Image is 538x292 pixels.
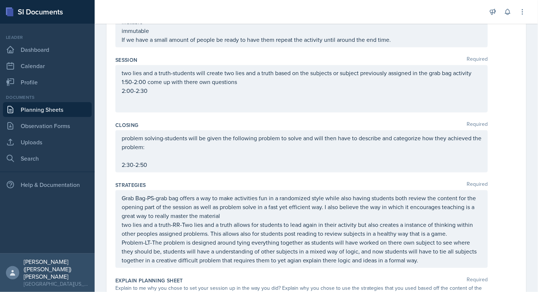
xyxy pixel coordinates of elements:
[24,280,89,288] div: [GEOGRAPHIC_DATA][US_STATE]
[24,258,89,280] div: [PERSON_NAME] ([PERSON_NAME]) [PERSON_NAME]
[3,34,92,41] div: Leader
[467,181,488,189] span: Required
[122,238,481,265] p: Problem-LT-The problem is designed around tying everything together as students will have worked ...
[3,118,92,133] a: Observation Forms
[122,194,481,220] p: Grab Bag-PS-grab bag offers a way to make activities fun in a randomized style while also having ...
[122,220,481,238] p: two lies and a truth-RR-Two lies and a truth allows for students to lead again in their activity ...
[3,135,92,150] a: Uploads
[115,181,146,189] label: Strategies
[115,121,138,129] label: Closing
[467,56,488,64] span: Required
[122,77,481,86] p: 1:50-2:00 come up with there own questions
[122,26,481,35] p: immutable
[3,177,92,192] div: Help & Documentation
[122,160,481,169] p: 2:30-2:50
[122,134,481,151] p: problem solving-students will be given the following problem to solve and will then have to descr...
[3,151,92,166] a: Search
[467,121,488,129] span: Required
[122,68,481,77] p: two lies and a truth-students will create two lies and a truth based on the subjects or subject p...
[3,75,92,90] a: Profile
[122,86,481,95] p: 2:00-2:30
[3,42,92,57] a: Dashboard
[122,35,481,44] p: If we have a small amount of people be ready to have them repeat the activity until around the en...
[3,94,92,101] div: Documents
[3,102,92,117] a: Planning Sheets
[467,277,488,284] span: Required
[115,277,183,284] label: Explain Planning Sheet
[115,56,137,64] label: Session
[3,58,92,73] a: Calendar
